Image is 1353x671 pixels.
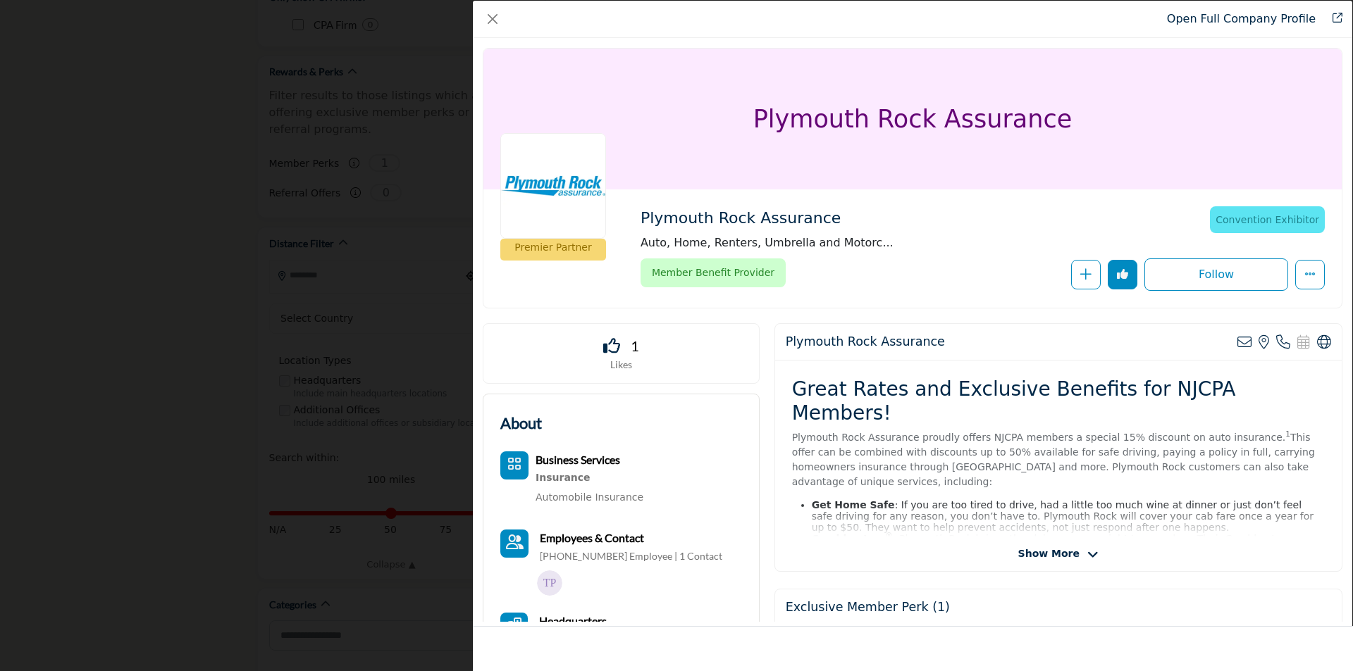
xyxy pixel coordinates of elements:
[1144,258,1288,291] button: Redirect to login
[812,499,1325,533] li: : If you are too tired to drive, had a little too much wine at dinner or just don’t feel safe dri...
[792,377,1325,425] h2: Great Rates and Exclusive Benefits for NJCPA Members!
[812,533,1325,567] li: : Plymouth Rock brings the claims process right to your door. Their Crashbusters vans are rolling...
[641,234,1092,251] span: Auto, Home, Renters, Umbrella and Motorcycle
[1295,260,1325,289] button: More Options
[1285,429,1290,438] sup: 1
[885,531,893,539] sup: ®
[792,430,1325,489] p: Plymouth Rock Assurance proudly offers NJCPA members a special 15% discount on auto insurance. Th...
[786,600,950,615] h5: Exclusive Member Perk (1)
[483,9,502,29] button: Close
[536,468,643,487] div: Professional liability, healthcare, life insurance, risk management
[500,133,606,239] img: plymouth logo
[540,531,644,544] b: Employees & Contact
[540,549,722,563] a: [PHONE_NUMBER] Employee | 1 Contact
[500,451,529,479] button: Category Icon
[1323,11,1342,27] a: Redirect to plymouth
[501,358,741,372] p: Likes
[500,411,542,434] h2: About
[753,49,1072,189] h1: Plymouth Rock Assurance
[812,533,893,544] strong: Crashbusters
[500,529,529,558] a: Link of redirect to contact page
[536,455,620,466] a: Business Services
[514,240,591,255] p: Premier Partner
[646,262,780,284] span: Member Benefit Provider
[500,613,528,641] button: Headquarter icon
[539,613,607,629] b: Headquarters
[536,468,643,487] a: Insurance
[540,529,644,546] a: Employees & Contact
[631,335,639,356] span: 1
[537,570,562,596] img: Tim P.
[1167,12,1316,25] a: Redirect to plymouth
[786,334,945,349] h2: Plymouth Rock Assurance
[812,499,895,510] strong: Get Home Safe
[641,209,1028,227] h2: Plymouth Rock Assurance
[1108,260,1137,289] button: Redirect to login page
[536,453,620,466] b: Business Services
[1216,210,1319,230] p: Convention Exhibitor
[500,529,529,558] button: Contact-Employee Icon
[1071,260,1101,289] button: Redirect to login page
[536,491,643,503] a: Automobile Insurance
[1018,546,1080,561] span: Show More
